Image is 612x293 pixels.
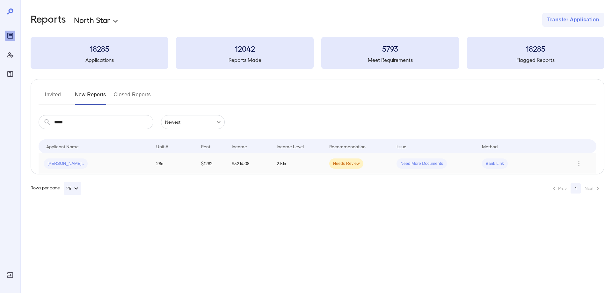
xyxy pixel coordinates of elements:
div: Log Out [5,270,15,280]
h5: Flagged Reports [467,56,604,64]
span: Needs Review [329,161,364,167]
button: Invited [39,90,67,105]
div: Reports [5,31,15,41]
td: $1282 [196,153,227,174]
h2: Reports [31,13,66,27]
h3: 18285 [31,43,168,54]
h3: 18285 [467,43,604,54]
h5: Reports Made [176,56,314,64]
div: Income Level [277,143,304,150]
h5: Meet Requirements [321,56,459,64]
td: 2.51x [272,153,324,174]
button: 25 [64,182,81,195]
td: $3214.08 [227,153,272,174]
div: Manage Users [5,50,15,60]
div: Applicant Name [46,143,79,150]
button: New Reports [75,90,106,105]
nav: pagination navigation [548,183,604,194]
div: Newest [161,115,225,129]
span: [PERSON_NAME].. [44,161,88,167]
div: Rent [201,143,211,150]
button: Closed Reports [114,90,151,105]
p: North Star [74,15,110,25]
div: FAQ [5,69,15,79]
div: Rows per page [31,182,81,195]
button: page 1 [571,183,581,194]
button: Row Actions [574,158,584,169]
h3: 12042 [176,43,314,54]
td: 286 [151,153,196,174]
span: Need More Documents [397,161,447,167]
div: Issue [397,143,407,150]
button: Transfer Application [542,13,604,27]
div: Recommendation [329,143,366,150]
h3: 5793 [321,43,459,54]
summary: 18285Applications12042Reports Made5793Meet Requirements18285Flagged Reports [31,37,604,69]
div: Income [232,143,247,150]
div: Method [482,143,498,150]
h5: Applications [31,56,168,64]
span: Bank Link [482,161,508,167]
div: Unit # [156,143,168,150]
